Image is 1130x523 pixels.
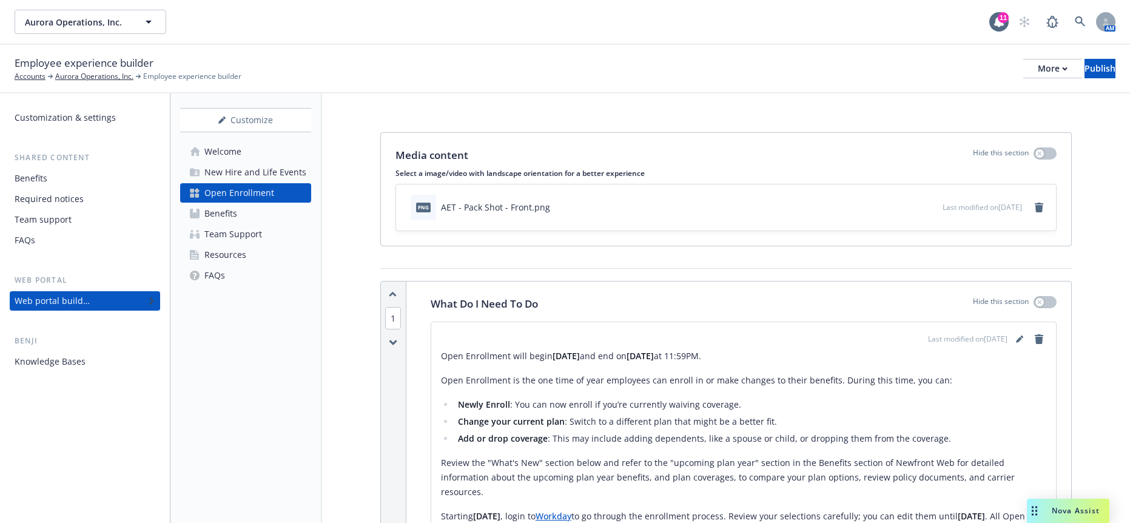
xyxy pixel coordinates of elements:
[15,55,153,71] span: Employee experience builder
[15,189,84,209] div: Required notices
[1068,10,1092,34] a: Search
[1027,499,1042,523] div: Drag to move
[395,168,1057,178] p: Select a image/video with landscape orientation for a better experience
[10,108,160,127] a: Customization & settings
[15,169,47,188] div: Benefits
[180,183,311,203] a: Open Enrollment
[15,291,90,311] div: Web portal builder
[55,71,133,82] a: Aurora Operations, Inc.
[1012,332,1027,346] a: editPencil
[204,245,246,265] div: Resources
[454,414,1046,429] li: : Switch to a different plan that might be a better fit.
[15,352,86,371] div: Knowledge Bases
[204,163,306,182] div: New Hire and Life Events
[180,142,311,161] a: Welcome
[25,16,130,29] span: Aurora Operations, Inc.
[385,307,401,329] span: 1
[10,189,160,209] a: Required notices
[10,152,160,164] div: Shared content
[473,510,500,522] strong: [DATE]
[1027,499,1109,523] button: Nova Assist
[15,231,35,250] div: FAQs
[180,109,311,132] div: Customize
[180,224,311,244] a: Team Support
[998,10,1009,21] div: 11
[1040,10,1064,34] a: Report a Bug
[958,510,985,522] strong: [DATE]
[627,350,654,362] strong: [DATE]
[180,245,311,265] a: Resources
[385,312,401,325] button: 1
[553,350,580,362] strong: [DATE]
[1052,505,1100,516] span: Nova Assist
[1023,59,1082,78] button: More
[928,334,1007,345] span: Last modified on [DATE]
[1032,200,1046,215] a: remove
[10,231,160,250] a: FAQs
[10,352,160,371] a: Knowledge Bases
[1012,10,1037,34] a: Start snowing
[180,204,311,223] a: Benefits
[907,201,917,214] button: download file
[458,399,510,410] strong: Newly Enroll
[180,108,311,132] button: Customize
[10,169,160,188] a: Benefits
[441,456,1046,499] p: Review the "What's New" section below and refer to the "upcoming plan year" section in the Benefi...
[10,291,160,311] a: Web portal builder
[204,224,262,244] div: Team Support
[10,274,160,286] div: Web portal
[143,71,241,82] span: Employee experience builder
[180,266,311,285] a: FAQs
[15,71,45,82] a: Accounts
[454,431,1046,446] li: : This may include adding dependents, like a spouse or child, or dropping them from the coverage.
[204,183,274,203] div: Open Enrollment
[458,433,548,444] strong: Add or drop coverage
[204,204,237,223] div: Benefits
[431,296,538,312] p: What Do I Need To Do
[1085,59,1115,78] button: Publish
[15,108,116,127] div: Customization & settings
[458,416,565,427] strong: Change your current plan
[973,147,1029,163] p: Hide this section
[441,373,1046,388] p: Open Enrollment is the one time of year employees can enroll in or make changes to their benefits...
[416,203,431,212] span: png
[10,335,160,347] div: Benji
[204,266,225,285] div: FAQs
[395,147,468,163] p: Media content
[536,510,571,522] a: Workday
[10,210,160,229] a: Team support
[180,163,311,182] a: New Hire and Life Events
[927,201,938,214] button: preview file
[15,210,72,229] div: Team support
[943,202,1022,212] span: Last modified on [DATE]
[973,296,1029,312] p: Hide this section
[441,201,550,214] div: AET - Pack Shot - Front.png
[1038,59,1068,78] div: More
[1032,332,1046,346] a: remove
[15,10,166,34] button: Aurora Operations, Inc.
[441,349,1046,363] p: Open Enrollment will begin and end on at 11:59PM.
[204,142,241,161] div: Welcome
[454,397,1046,412] li: : You can now enroll if you’re currently waiving coverage.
